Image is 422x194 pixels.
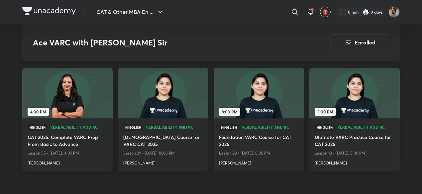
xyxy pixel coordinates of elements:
[22,7,76,17] a: Company Logo
[219,124,239,131] span: Hinglish
[219,149,299,158] p: Lesson 28 • [DATE], 8:00 PM
[308,67,400,119] img: new-thumbnail
[123,124,143,131] span: Hinglish
[331,34,389,50] button: Enrolled
[28,108,49,116] span: 4:00 PM
[315,124,335,131] span: Hinglish
[33,38,293,47] h3: Ace VARC with [PERSON_NAME] Sir
[117,67,209,119] img: new-thumbnail
[22,68,113,118] a: new-thumbnail4:00 PM
[50,125,107,130] a: Verbal Ability and RC
[214,68,304,118] a: new-thumbnail8:00 PM
[50,125,107,129] span: Verbal Ability and RC
[219,134,299,149] a: Foundation VARC Course for CAT 2026
[315,108,336,116] span: 5:00 PM
[315,134,394,149] a: Ultimate VARC Practice Course for CAT 2025
[123,149,203,158] p: Lesson 29 • [DATE] 10:05 PM
[315,158,394,166] a: [PERSON_NAME]
[242,125,299,129] span: Verbal Ability and RC
[242,125,299,130] a: Verbal Ability and RC
[322,9,328,15] img: avatar
[146,125,203,129] span: Verbal Ability and RC
[28,124,48,131] span: Hinglish
[388,6,400,18] img: Mayank kardam
[363,9,369,15] img: streak
[21,67,113,119] img: new-thumbnail
[219,158,299,166] a: [PERSON_NAME]
[337,125,394,129] span: Verbal Ability and RC
[213,67,305,119] img: new-thumbnail
[123,134,203,149] a: [DEMOGRAPHIC_DATA] Course for VARC CAT 2025
[92,5,168,19] button: CAT & Other MBA En ...
[309,68,400,118] a: new-thumbnail5:00 PM
[28,134,107,149] a: CAT 2025: Complete VARC Prep From Basic to Advance
[28,158,107,166] a: [PERSON_NAME]
[146,125,203,130] a: Verbal Ability and RC
[118,68,208,118] a: new-thumbnail
[22,7,76,15] img: Company Logo
[337,125,394,130] a: Verbal Ability and RC
[315,149,394,158] p: Lesson 18 • [DATE], 5:00 PM
[219,108,240,116] span: 8:00 PM
[28,149,107,158] p: Lesson 55 • [DATE], 4:00 PM
[123,158,203,166] a: [PERSON_NAME]
[320,7,331,17] button: avatar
